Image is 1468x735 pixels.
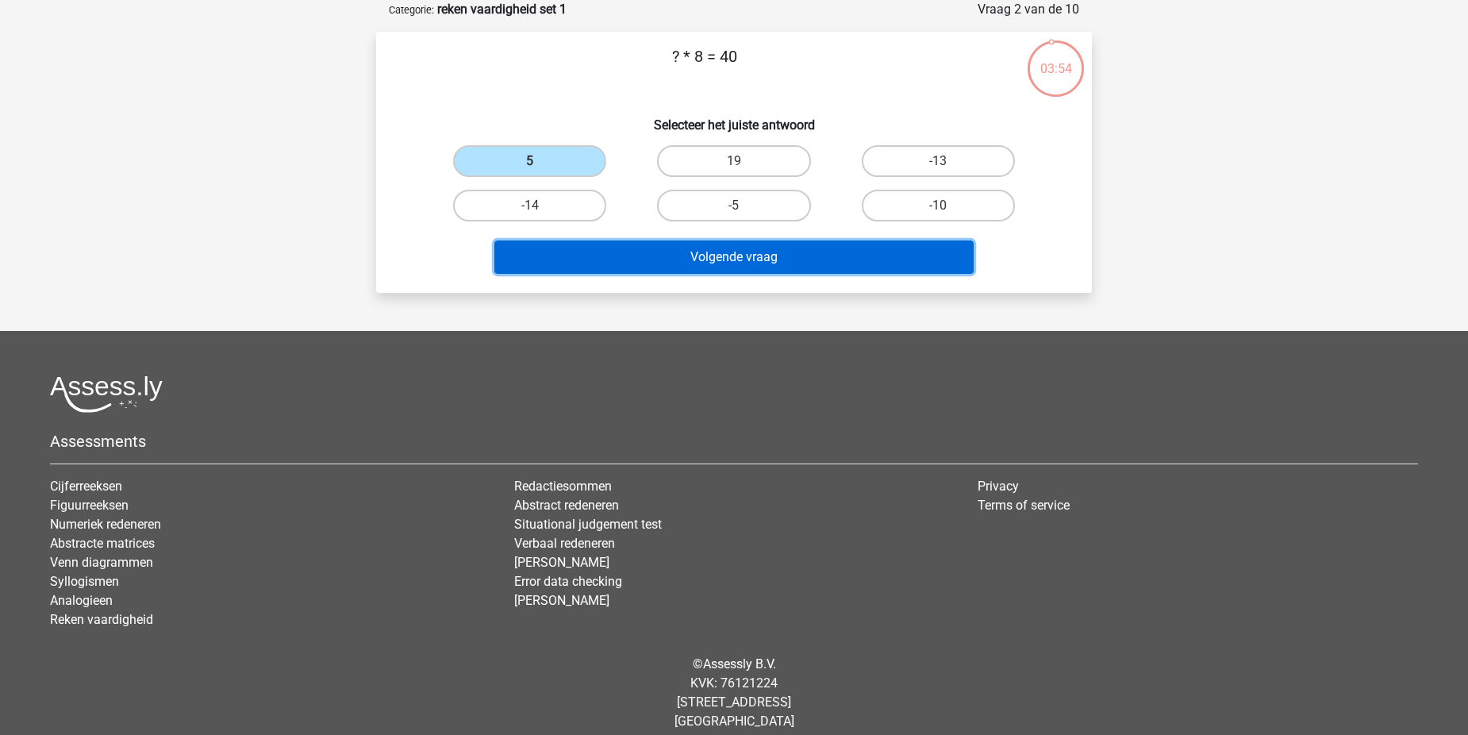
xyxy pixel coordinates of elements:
a: Reken vaardigheid [50,612,153,627]
a: Verbaal redeneren [514,536,615,551]
p: ? * 8 = 40 [402,44,1007,92]
a: Redactiesommen [514,479,612,494]
a: Privacy [978,479,1019,494]
a: Assessly B.V. [703,656,776,672]
a: Figuurreeksen [50,498,129,513]
a: Abstracte matrices [50,536,155,551]
label: -13 [862,145,1015,177]
label: -5 [657,190,810,221]
a: Numeriek redeneren [50,517,161,532]
label: 5 [453,145,606,177]
h5: Assessments [50,432,1418,451]
a: Terms of service [978,498,1070,513]
h6: Selecteer het juiste antwoord [402,105,1066,133]
label: -14 [453,190,606,221]
a: [PERSON_NAME] [514,593,609,608]
label: -10 [862,190,1015,221]
a: Error data checking [514,574,622,589]
strong: reken vaardigheid set 1 [437,2,567,17]
a: Situational judgement test [514,517,662,532]
button: Volgende vraag [494,241,974,274]
a: Analogieen [50,593,113,608]
div: 03:54 [1026,39,1086,79]
small: Categorie: [389,4,434,16]
img: Assessly logo [50,375,163,413]
a: [PERSON_NAME] [514,555,609,570]
a: Cijferreeksen [50,479,122,494]
a: Venn diagrammen [50,555,153,570]
a: Syllogismen [50,574,119,589]
label: 19 [657,145,810,177]
a: Abstract redeneren [514,498,619,513]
